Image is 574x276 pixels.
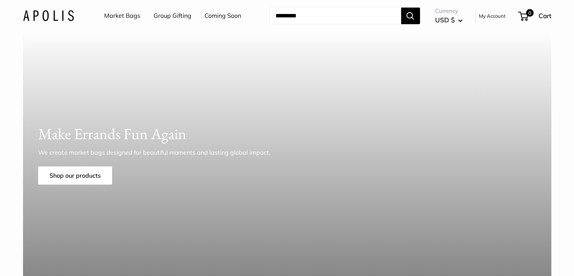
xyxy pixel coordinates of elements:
button: Search [401,8,420,24]
h1: Make Errands Fun Again [38,123,536,145]
button: USD $ [435,14,463,26]
span: Cart [539,12,551,20]
a: Group Gifting [154,10,191,22]
span: Currency [435,6,463,16]
a: Coming Soon [205,10,241,22]
p: We create market bags designed for beautiful moments and lasting global impact. [38,148,283,157]
a: Market Bags [104,10,140,22]
img: Apolis [23,10,74,21]
a: 0 Cart [519,10,551,22]
span: USD $ [435,16,455,24]
a: Shop our products [38,166,112,185]
input: Search... [269,8,401,24]
a: My Account [479,11,506,20]
span: 0 [526,9,533,17]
